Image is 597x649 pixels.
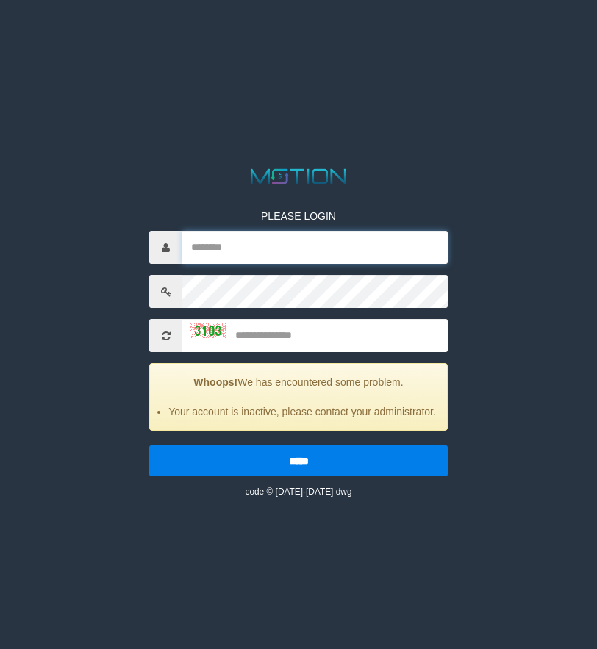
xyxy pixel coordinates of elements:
li: Your account is inactive, please contact your administrator. [168,404,436,419]
img: captcha [190,323,226,338]
div: We has encountered some problem. [149,363,448,431]
strong: Whoops! [193,376,237,388]
p: PLEASE LOGIN [149,209,448,223]
img: MOTION_logo.png [246,166,351,187]
small: code © [DATE]-[DATE] dwg [245,487,351,497]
